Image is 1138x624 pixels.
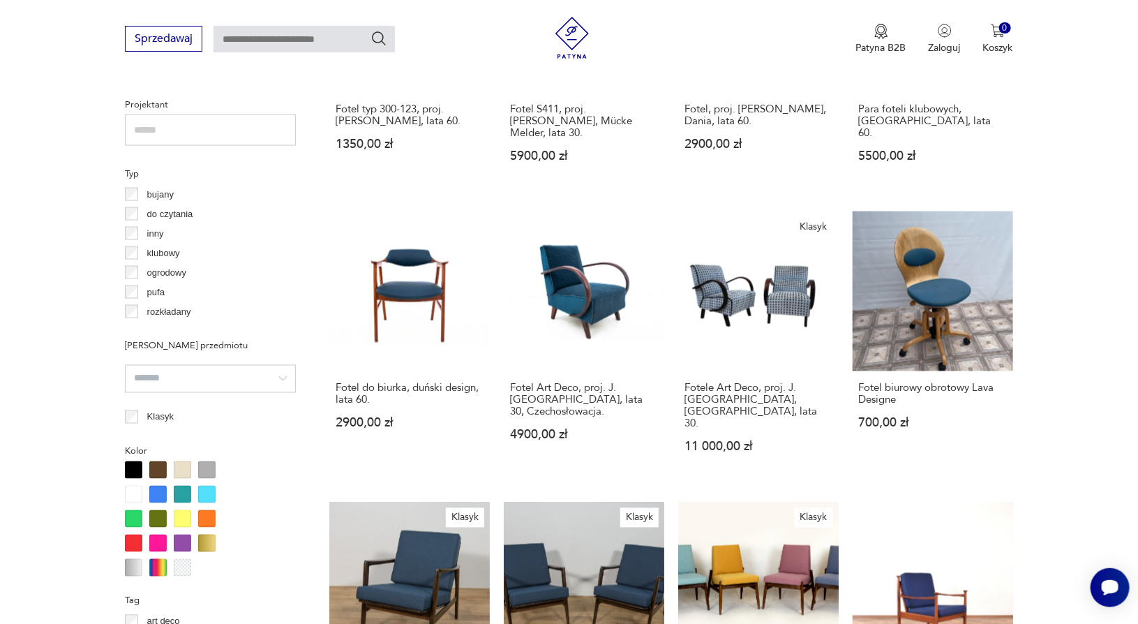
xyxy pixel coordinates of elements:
[147,207,193,222] p: do czytania
[147,246,180,261] p: klubowy
[859,417,1007,429] p: 700,00 zł
[929,24,961,54] button: Zaloguj
[125,97,296,112] p: Projektant
[983,41,1013,54] p: Koszyk
[125,35,202,45] a: Sprzedawaj
[510,429,658,441] p: 4900,00 zł
[504,211,664,481] a: Fotel Art Deco, proj. J. Halabala, lata 30, Czechosłowacja.Fotel Art Deco, proj. J. [GEOGRAPHIC_D...
[856,24,906,54] a: Ikona medaluPatyna B2B
[125,166,296,181] p: Typ
[125,26,202,52] button: Sprzedawaj
[983,24,1013,54] button: 0Koszyk
[147,304,191,320] p: rozkładany
[125,593,296,609] p: Tag
[147,285,165,300] p: pufa
[370,30,387,47] button: Szukaj
[147,265,186,281] p: ogrodowy
[856,24,906,54] button: Patyna B2B
[859,150,1007,162] p: 5500,00 zł
[991,24,1005,38] img: Ikona koszyka
[859,382,1007,406] h3: Fotel biurowy obrotowy Lava Designe
[938,24,952,38] img: Ikonka użytkownika
[336,417,484,429] p: 2900,00 zł
[147,226,164,242] p: inny
[684,103,832,127] h3: Fotel, proj. [PERSON_NAME], Dania, lata 60.
[874,24,888,39] img: Ikona medalu
[856,41,906,54] p: Patyna B2B
[1091,568,1130,607] iframe: Smartsupp widget button
[510,103,658,139] h3: Fotel S411, proj. [PERSON_NAME], Mücke Melder, lata 30.
[510,382,658,418] h3: Fotel Art Deco, proj. J. [GEOGRAPHIC_DATA], lata 30, Czechosłowacja.
[336,382,484,406] h3: Fotel do biurka, duński design, lata 60.
[684,441,832,453] p: 11 000,00 zł
[329,211,490,481] a: Fotel do biurka, duński design, lata 60.Fotel do biurka, duński design, lata 60.2900,00 zł
[147,187,174,202] p: bujany
[684,138,832,150] p: 2900,00 zł
[147,410,174,425] p: Klasyk
[125,339,296,354] p: [PERSON_NAME] przedmiotu
[336,103,484,127] h3: Fotel typ 300-123, proj. [PERSON_NAME], lata 60.
[510,150,658,162] p: 5900,00 zł
[551,17,593,59] img: Patyna - sklep z meblami i dekoracjami vintage
[684,382,832,430] h3: Fotele Art Deco, proj. J. [GEOGRAPHIC_DATA], [GEOGRAPHIC_DATA], lata 30.
[859,103,1007,139] h3: Para foteli klubowych, [GEOGRAPHIC_DATA], lata 60.
[999,22,1011,34] div: 0
[125,444,296,459] p: Kolor
[336,138,484,150] p: 1350,00 zł
[929,41,961,54] p: Zaloguj
[678,211,839,481] a: KlasykFotele Art Deco, proj. J. Halabala, Czechosłowacja, lata 30.Fotele Art Deco, proj. J. [GEOG...
[853,211,1013,481] a: Fotel biurowy obrotowy Lava DesigneFotel biurowy obrotowy Lava Designe700,00 zł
